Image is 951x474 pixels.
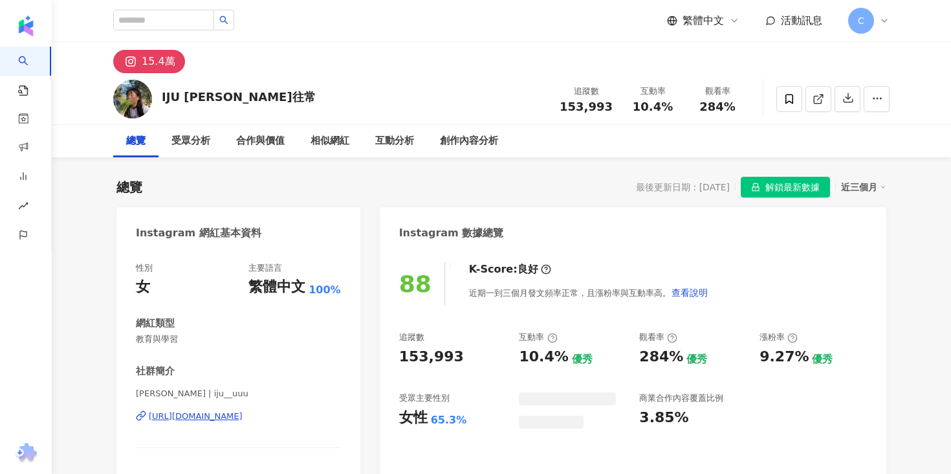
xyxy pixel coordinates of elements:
div: 受眾分析 [171,133,210,149]
div: 受眾主要性別 [399,392,450,404]
span: rise [18,193,28,222]
a: [URL][DOMAIN_NAME] [136,411,341,422]
div: IJU [PERSON_NAME]往常 [162,89,316,105]
div: 3.85% [639,408,688,428]
span: 查看說明 [672,288,708,298]
div: 漲粉率 [760,332,798,343]
div: 總覽 [126,133,146,149]
span: 284% [699,100,736,113]
div: 觀看率 [639,332,677,343]
div: 最後更新日期：[DATE] [636,182,730,192]
div: 良好 [518,262,538,276]
div: 追蹤數 [560,85,613,98]
div: 觀看率 [693,85,742,98]
img: logo icon [16,16,36,36]
span: [PERSON_NAME] | iju__uuu [136,388,341,400]
div: 優秀 [812,352,833,367]
div: 近三個月 [841,179,886,196]
div: 284% [639,347,683,367]
div: 女 [136,277,150,297]
div: 繁體中文 [248,277,305,297]
span: 解鎖最新數據 [765,177,820,198]
div: 主要語言 [248,262,282,274]
span: 活動訊息 [781,14,822,27]
span: C [858,14,864,28]
button: 15.4萬 [113,50,185,73]
div: 追蹤數 [399,332,424,343]
div: 65.3% [431,413,467,427]
div: 互動分析 [375,133,414,149]
span: search [219,16,228,25]
div: 153,993 [399,347,464,367]
button: 解鎖最新數據 [741,177,830,198]
div: 創作內容分析 [440,133,498,149]
span: 繁體中文 [683,14,724,28]
div: 近期一到三個月發文頻率正常，且漲粉率與互動率高。 [469,280,708,306]
div: 社群簡介 [136,365,175,378]
span: 教育與學習 [136,333,341,345]
span: 153,993 [560,100,613,113]
img: KOL Avatar [113,80,152,119]
span: 100% [309,283,340,297]
div: 優秀 [686,352,707,367]
div: 15.4萬 [142,52,175,71]
div: 商業合作內容覆蓋比例 [639,392,723,404]
span: lock [751,183,760,192]
div: 總覽 [116,178,142,196]
div: [URL][DOMAIN_NAME] [149,411,243,422]
div: 互動率 [519,332,557,343]
span: 10.4% [633,100,673,113]
div: Instagram 網紅基本資料 [136,226,261,240]
div: 女性 [399,408,428,428]
div: 相似網紅 [311,133,349,149]
div: 9.27% [760,347,809,367]
div: Instagram 數據總覽 [399,226,504,240]
div: 網紅類型 [136,317,175,330]
div: 優秀 [572,352,593,367]
img: chrome extension [14,443,39,464]
div: 10.4% [519,347,568,367]
div: 性別 [136,262,153,274]
button: 查看說明 [671,280,708,306]
div: 合作與價值 [236,133,285,149]
div: 互動率 [628,85,677,98]
a: search [18,47,44,97]
div: K-Score : [469,262,551,276]
div: 88 [399,271,432,297]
